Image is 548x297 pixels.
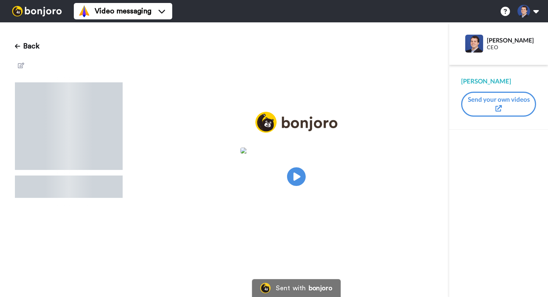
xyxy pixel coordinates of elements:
img: Bonjoro Logo [260,283,271,293]
img: Profile Image [465,35,483,53]
img: logo_full.png [255,112,337,133]
div: bonjoro [309,285,333,291]
img: d24d76b0-935a-4e80-8d17-c06615c4e02c.jpg [240,148,352,154]
span: Video messaging [95,6,151,16]
div: [PERSON_NAME] [487,37,536,44]
div: Sent with [276,285,306,291]
div: [PERSON_NAME] [461,77,536,86]
div: CEO [487,44,536,51]
a: Bonjoro LogoSent withbonjoro [252,279,341,297]
button: Back [15,37,40,55]
img: bj-logo-header-white.svg [9,6,65,16]
img: vm-color.svg [78,5,90,17]
button: Send your own videos [461,92,536,117]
